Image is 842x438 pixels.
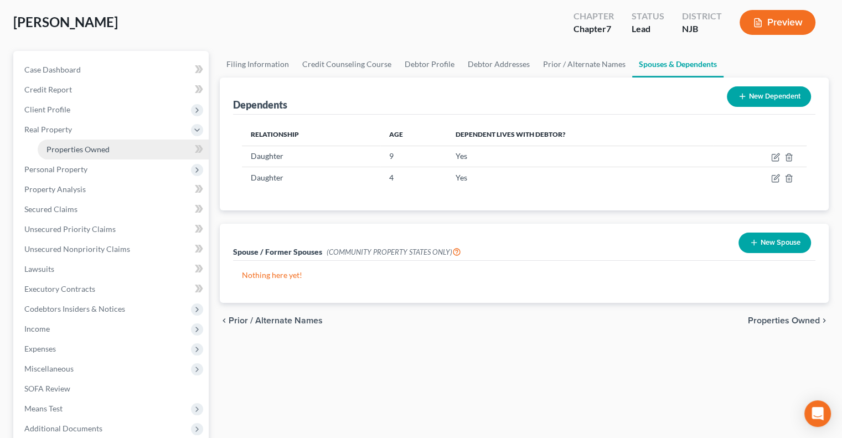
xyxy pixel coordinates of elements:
span: Unsecured Nonpriority Claims [24,244,130,254]
span: Personal Property [24,164,87,174]
th: Dependent lives with debtor? [447,123,714,146]
div: Chapter [574,10,614,23]
th: Relationship [242,123,380,146]
td: 9 [380,146,447,167]
td: Yes [447,146,714,167]
a: SOFA Review [16,379,209,399]
span: Executory Contracts [24,284,95,293]
span: Spouse / Former Spouses [233,247,322,256]
span: Case Dashboard [24,65,81,74]
a: Credit Counseling Course [296,51,398,78]
span: Additional Documents [24,424,102,433]
span: Codebtors Insiders & Notices [24,304,125,313]
td: Daughter [242,167,380,188]
a: Case Dashboard [16,60,209,80]
a: Executory Contracts [16,279,209,299]
a: Unsecured Priority Claims [16,219,209,239]
td: Daughter [242,146,380,167]
i: chevron_left [220,316,229,325]
a: Filing Information [220,51,296,78]
a: Secured Claims [16,199,209,219]
button: Properties Owned chevron_right [748,316,829,325]
a: Credit Report [16,80,209,100]
div: Open Intercom Messenger [804,400,831,427]
span: Lawsuits [24,264,54,274]
span: SOFA Review [24,384,70,393]
span: Income [24,324,50,333]
div: NJB [682,23,722,35]
a: Property Analysis [16,179,209,199]
span: Property Analysis [24,184,86,194]
span: Unsecured Priority Claims [24,224,116,234]
span: Expenses [24,344,56,353]
div: Chapter [574,23,614,35]
a: Debtor Addresses [461,51,536,78]
p: Nothing here yet! [242,270,807,281]
button: Preview [740,10,815,35]
th: Age [380,123,447,146]
a: Lawsuits [16,259,209,279]
div: Status [632,10,664,23]
span: Credit Report [24,85,72,94]
a: Properties Owned [38,140,209,159]
a: Spouses & Dependents [632,51,724,78]
span: Real Property [24,125,72,134]
button: New Spouse [738,233,811,253]
span: (COMMUNITY PROPERTY STATES ONLY) [327,248,461,256]
span: Properties Owned [748,316,820,325]
span: Secured Claims [24,204,78,214]
div: Dependents [233,98,287,111]
div: Lead [632,23,664,35]
span: [PERSON_NAME] [13,14,118,30]
td: Yes [447,167,714,188]
a: Debtor Profile [398,51,461,78]
span: Client Profile [24,105,70,114]
span: 7 [606,23,611,34]
a: Prior / Alternate Names [536,51,632,78]
span: Means Test [24,404,63,413]
span: Miscellaneous [24,364,74,373]
button: New Dependent [727,86,811,107]
button: chevron_left Prior / Alternate Names [220,316,323,325]
div: District [682,10,722,23]
a: Unsecured Nonpriority Claims [16,239,209,259]
span: Prior / Alternate Names [229,316,323,325]
span: Properties Owned [47,145,110,154]
td: 4 [380,167,447,188]
i: chevron_right [820,316,829,325]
